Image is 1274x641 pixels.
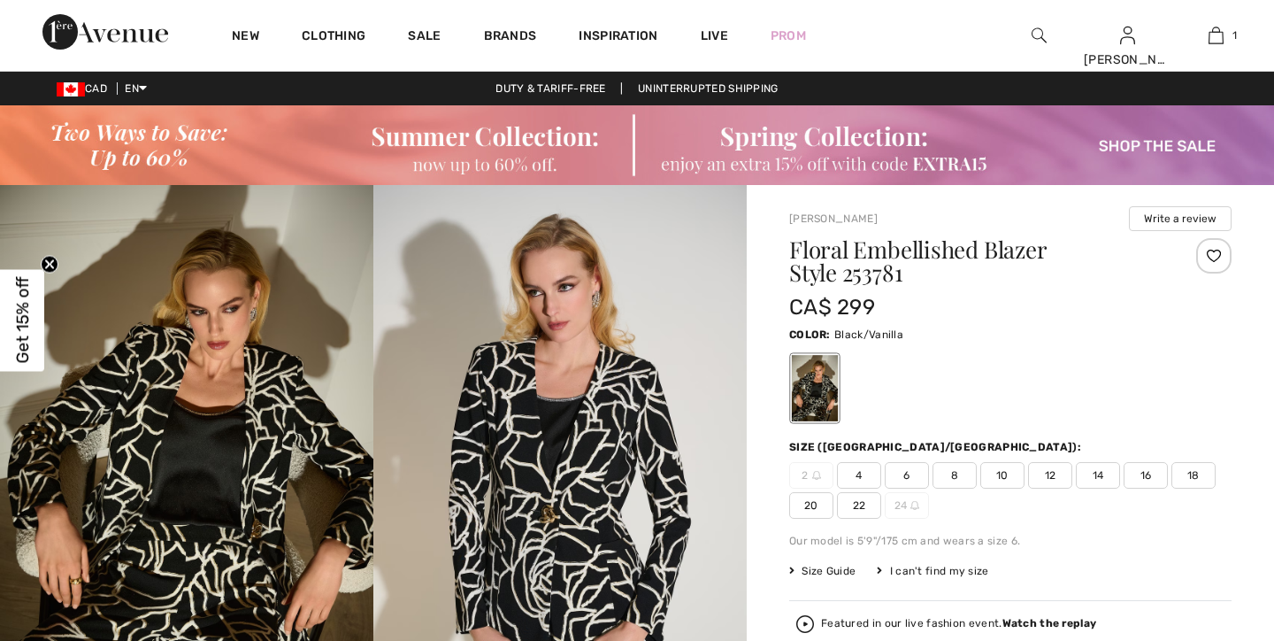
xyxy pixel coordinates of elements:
div: Our model is 5'9"/175 cm and wears a size 6. [789,533,1232,549]
div: Black/Vanilla [792,355,838,421]
img: Watch the replay [796,615,814,633]
span: 6 [885,462,929,489]
span: Size Guide [789,563,856,579]
a: 1 [1172,25,1259,46]
div: Featured in our live fashion event. [821,618,1096,629]
span: 2 [789,462,833,489]
a: Sign In [1120,27,1135,43]
span: 10 [980,462,1025,489]
a: Prom [771,27,806,45]
span: EN [125,82,147,95]
span: Black/Vanilla [834,328,903,341]
div: Size ([GEOGRAPHIC_DATA]/[GEOGRAPHIC_DATA]): [789,439,1085,455]
span: 1 [1232,27,1237,43]
h1: Floral Embellished Blazer Style 253781 [789,238,1158,284]
span: 8 [932,462,977,489]
span: CAD [57,82,114,95]
div: [PERSON_NAME] [1084,50,1170,69]
img: ring-m.svg [910,501,919,510]
img: ring-m.svg [812,471,821,480]
img: My Info [1120,25,1135,46]
a: Brands [484,28,537,47]
span: 12 [1028,462,1072,489]
button: Write a review [1129,206,1232,231]
img: search the website [1032,25,1047,46]
span: Inspiration [579,28,657,47]
button: Close teaser [41,256,58,274]
strong: Watch the replay [1002,617,1097,629]
a: [PERSON_NAME] [789,212,878,225]
span: CA$ 299 [789,295,875,320]
img: Canadian Dollar [57,82,85,97]
img: My Bag [1209,25,1224,46]
span: Get 15% off [12,277,33,364]
span: Color: [789,328,831,341]
img: 1ère Avenue [42,14,168,50]
a: New [232,28,259,47]
span: 24 [885,492,929,519]
span: 20 [789,492,833,519]
span: 16 [1124,462,1168,489]
span: 14 [1076,462,1120,489]
a: Sale [408,28,441,47]
div: I can't find my size [877,563,988,579]
a: Clothing [302,28,365,47]
span: 22 [837,492,881,519]
span: 18 [1171,462,1216,489]
span: 4 [837,462,881,489]
a: Live [701,27,728,45]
